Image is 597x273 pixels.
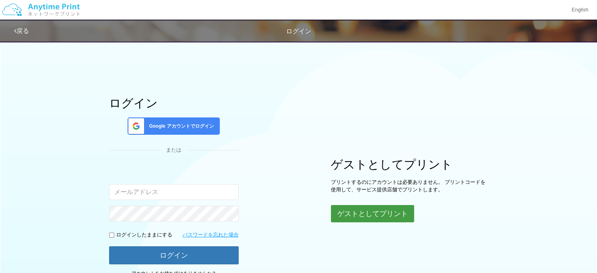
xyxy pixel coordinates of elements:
button: ゲストとしてプリント [331,205,414,222]
input: メールアドレス [109,184,239,200]
span: Google アカウントでログイン [146,123,214,130]
span: ログイン [286,28,311,35]
a: 戻る [14,27,29,34]
a: パスワードを忘れた場合 [183,231,239,239]
h1: ゲストとしてプリント [331,158,488,171]
p: プリントするのにアカウントは必要ありません。 プリントコードを使用して、サービス提供店舗でプリントします。 [331,179,488,193]
button: ログイン [109,246,239,264]
p: ログインしたままにする [116,231,172,239]
div: または [109,147,239,154]
h1: ログイン [109,97,239,110]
